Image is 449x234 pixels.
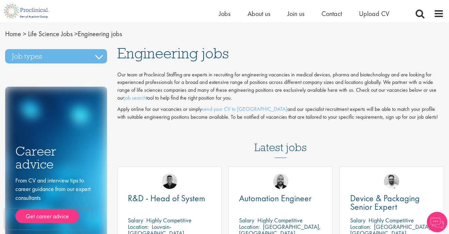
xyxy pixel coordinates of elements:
[128,223,149,231] span: Location:
[359,9,389,18] a: Upload CV
[117,105,444,121] p: Apply online for our vacancies or simply and our specialist recruitment experts will be able to m...
[287,9,304,18] a: Join us
[162,174,177,189] img: Christian Andersen
[239,192,312,204] span: Automation Engineer
[117,44,229,62] span: Engineering jobs
[248,9,270,18] a: About us
[350,194,433,211] a: Device & Packaging Senior Expert
[350,223,371,231] span: Location:
[124,94,146,101] a: job search
[257,216,303,224] p: Highly Competitive
[219,9,230,18] a: Jobs
[384,174,399,189] img: Emile De Beer
[239,223,260,231] span: Location:
[239,216,254,224] span: Salary
[128,192,205,204] span: R&D - Head of System
[15,145,97,171] h3: Career advice
[5,49,107,63] h3: Job types
[239,194,322,203] a: Automation Engineer
[427,212,447,232] img: Chatbot
[128,216,143,224] span: Salary
[5,209,92,229] iframe: reCAPTCHA
[369,216,414,224] p: Highly Competitive
[23,29,26,38] span: >
[350,216,365,224] span: Salary
[128,194,211,203] a: R&D - Head of System
[202,105,287,113] a: send your CV to [GEOGRAPHIC_DATA]
[350,192,420,213] span: Device & Packaging Senior Expert
[273,174,288,189] img: Jordan Kiely
[5,29,21,38] a: breadcrumb link to Home
[321,9,342,18] a: Contact
[117,71,444,102] p: Our team at Proclinical Staffing are experts in recruiting for engineering vacancies in medical d...
[5,29,122,38] span: Engineering jobs
[146,216,192,224] p: Highly Competitive
[254,125,307,158] h3: Latest jobs
[74,29,78,38] span: >
[15,176,97,223] div: From CV and interview tips to career guidance from our expert consultants
[28,29,73,38] a: breadcrumb link to Life Science Jobs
